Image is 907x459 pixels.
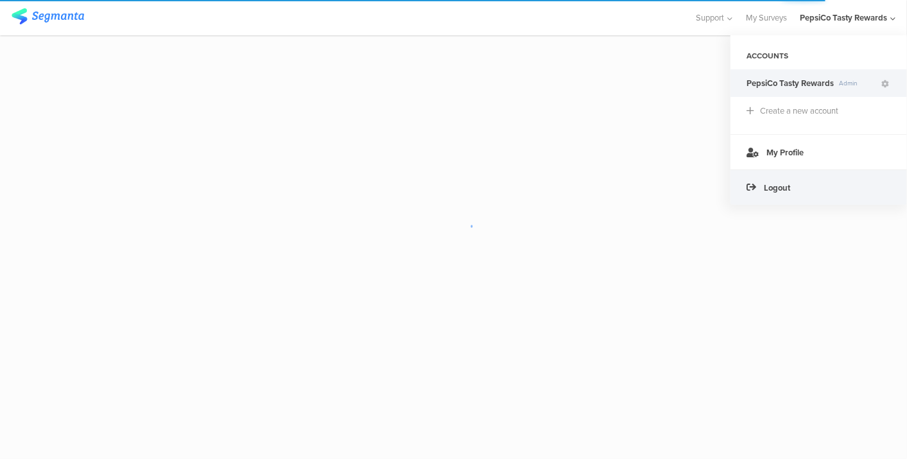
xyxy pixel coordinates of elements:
span: My Profile [766,146,804,159]
span: PepsiCo Tasty Rewards [747,77,834,89]
a: My Profile [730,134,907,169]
div: PepsiCo Tasty Rewards [800,12,887,24]
div: ACCOUNTS [730,45,907,67]
span: Admin [834,78,879,88]
div: Create a new account [760,105,838,117]
span: Logout [764,182,790,194]
img: segmanta logo [12,8,84,24]
span: Support [696,12,725,24]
